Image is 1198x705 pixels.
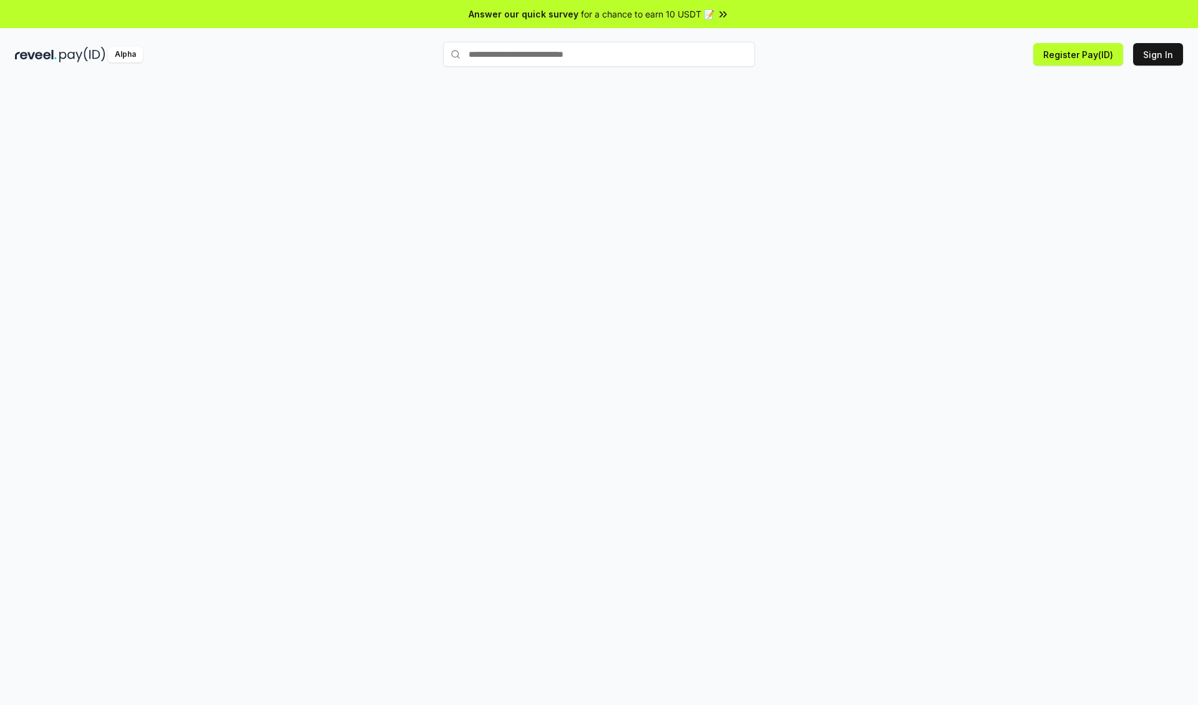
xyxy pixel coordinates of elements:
div: Alpha [108,47,143,62]
img: pay_id [59,47,105,62]
span: Answer our quick survey [469,7,578,21]
img: reveel_dark [15,47,57,62]
button: Sign In [1133,43,1183,66]
span: for a chance to earn 10 USDT 📝 [581,7,714,21]
button: Register Pay(ID) [1033,43,1123,66]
